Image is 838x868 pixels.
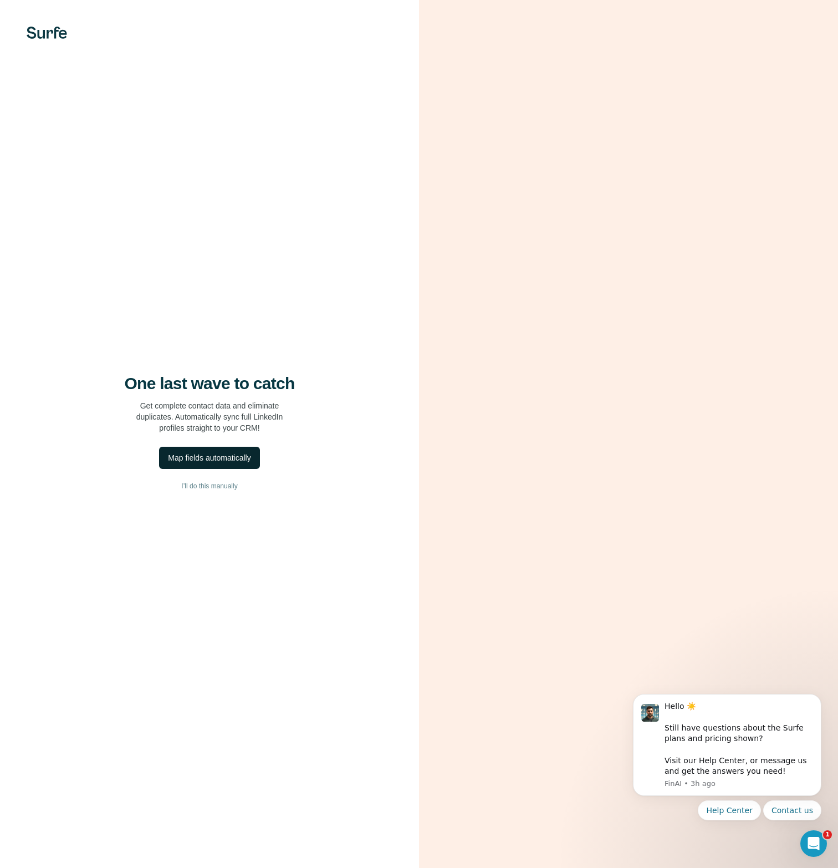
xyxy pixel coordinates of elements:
[181,481,237,491] span: I’ll do this manually
[27,27,67,39] img: Surfe's logo
[22,478,397,494] button: I’ll do this manually
[159,447,259,469] button: Map fields automatically
[125,374,295,394] h4: One last wave to catch
[616,657,838,838] iframe: Intercom notifications message
[168,452,251,463] div: Map fields automatically
[823,830,832,839] span: 1
[800,830,827,857] iframe: Intercom live chat
[136,400,283,433] p: Get complete contact data and eliminate duplicates. Automatically sync full LinkedIn profiles str...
